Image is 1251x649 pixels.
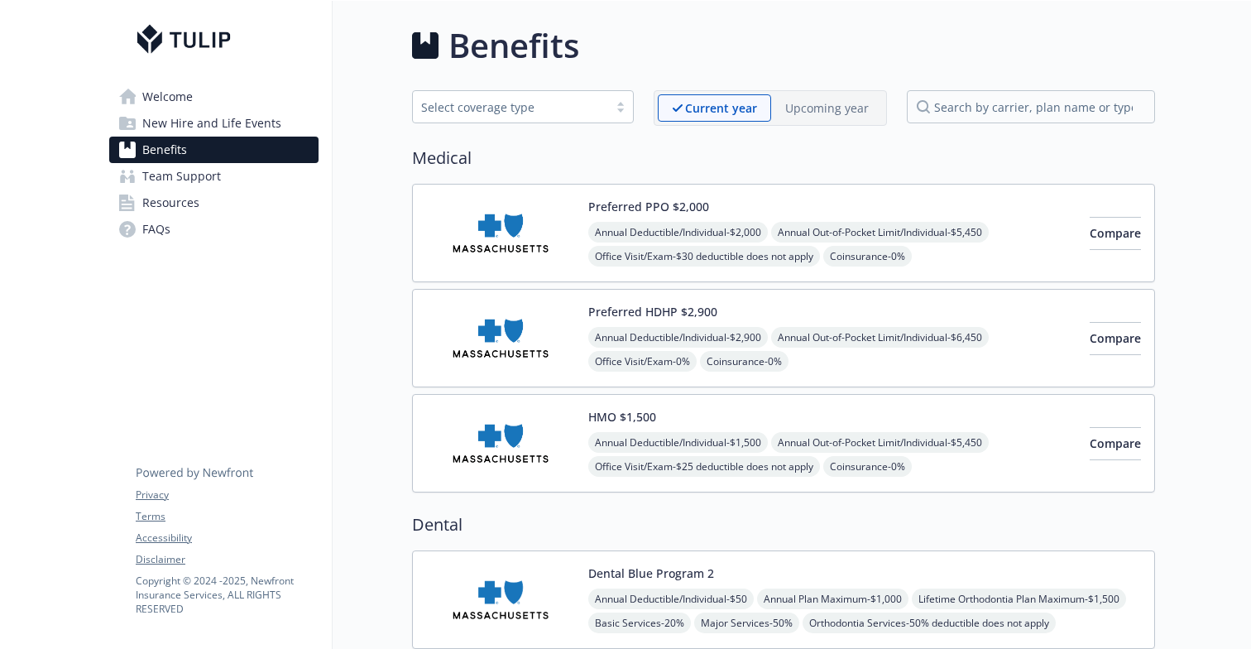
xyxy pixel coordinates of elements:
h2: Medical [412,146,1155,171]
span: Office Visit/Exam - $30 deductible does not apply [588,246,820,267]
p: Current year [685,99,757,117]
span: Annual Deductible/Individual - $2,000 [588,222,768,243]
span: Annual Deductible/Individual - $50 [588,589,754,609]
span: Resources [142,190,199,216]
span: Coinsurance - 0% [823,456,912,477]
a: Welcome [109,84,319,110]
button: Preferred HDHP $2,900 [588,303,717,320]
button: Dental Blue Program 2 [588,565,714,582]
div: Select coverage type [421,99,600,116]
span: Coinsurance - 0% [700,351,788,372]
span: Compare [1090,330,1141,346]
input: search by carrier, plan name or type [907,90,1155,123]
span: Orthodontia Services - 50% deductible does not apply [803,613,1056,633]
span: Annual Deductible/Individual - $2,900 [588,327,768,348]
span: Office Visit/Exam - 0% [588,351,697,372]
span: Annual Plan Maximum - $1,000 [757,589,908,609]
a: FAQs [109,216,319,243]
span: Welcome [142,84,193,110]
span: Compare [1090,225,1141,241]
a: Benefits [109,137,319,163]
span: Team Support [142,163,221,190]
h1: Benefits [448,21,579,70]
span: Annual Out-of-Pocket Limit/Individual - $6,450 [771,327,989,348]
a: Accessibility [136,531,318,546]
a: Team Support [109,163,319,190]
button: HMO $1,500 [588,408,656,425]
span: Lifetime Orthodontia Plan Maximum - $1,500 [912,589,1126,609]
h2: Dental [412,512,1155,537]
span: Benefits [142,137,187,163]
a: Terms [136,509,318,524]
span: Coinsurance - 0% [823,246,912,267]
a: Privacy [136,488,318,502]
button: Compare [1090,427,1141,460]
span: Office Visit/Exam - $25 deductible does not apply [588,456,820,477]
span: FAQs [142,216,170,243]
a: Resources [109,190,319,216]
img: Blue Cross and Blue Shield of Massachusetts, Inc. carrier logo [426,408,575,478]
button: Compare [1090,322,1141,355]
img: Blue Cross and Blue Shield of Massachusetts, Inc. carrier logo [426,303,575,373]
span: Basic Services - 20% [588,613,691,633]
a: New Hire and Life Events [109,110,319,137]
span: Annual Out-of-Pocket Limit/Individual - $5,450 [771,222,989,243]
span: Compare [1090,435,1141,451]
p: Copyright © 2024 - 2025 , Newfront Insurance Services, ALL RIGHTS RESERVED [136,574,318,616]
p: Upcoming year [785,99,869,117]
img: Blue Cross and Blue Shield of Massachusetts, Inc. carrier logo [426,565,575,635]
a: Disclaimer [136,552,318,567]
button: Preferred PPO $2,000 [588,198,709,215]
img: Blue Cross and Blue Shield of Massachusetts, Inc. carrier logo [426,198,575,268]
span: Major Services - 50% [694,613,799,633]
span: Annual Out-of-Pocket Limit/Individual - $5,450 [771,432,989,453]
span: Annual Deductible/Individual - $1,500 [588,432,768,453]
span: New Hire and Life Events [142,110,281,137]
button: Compare [1090,217,1141,250]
